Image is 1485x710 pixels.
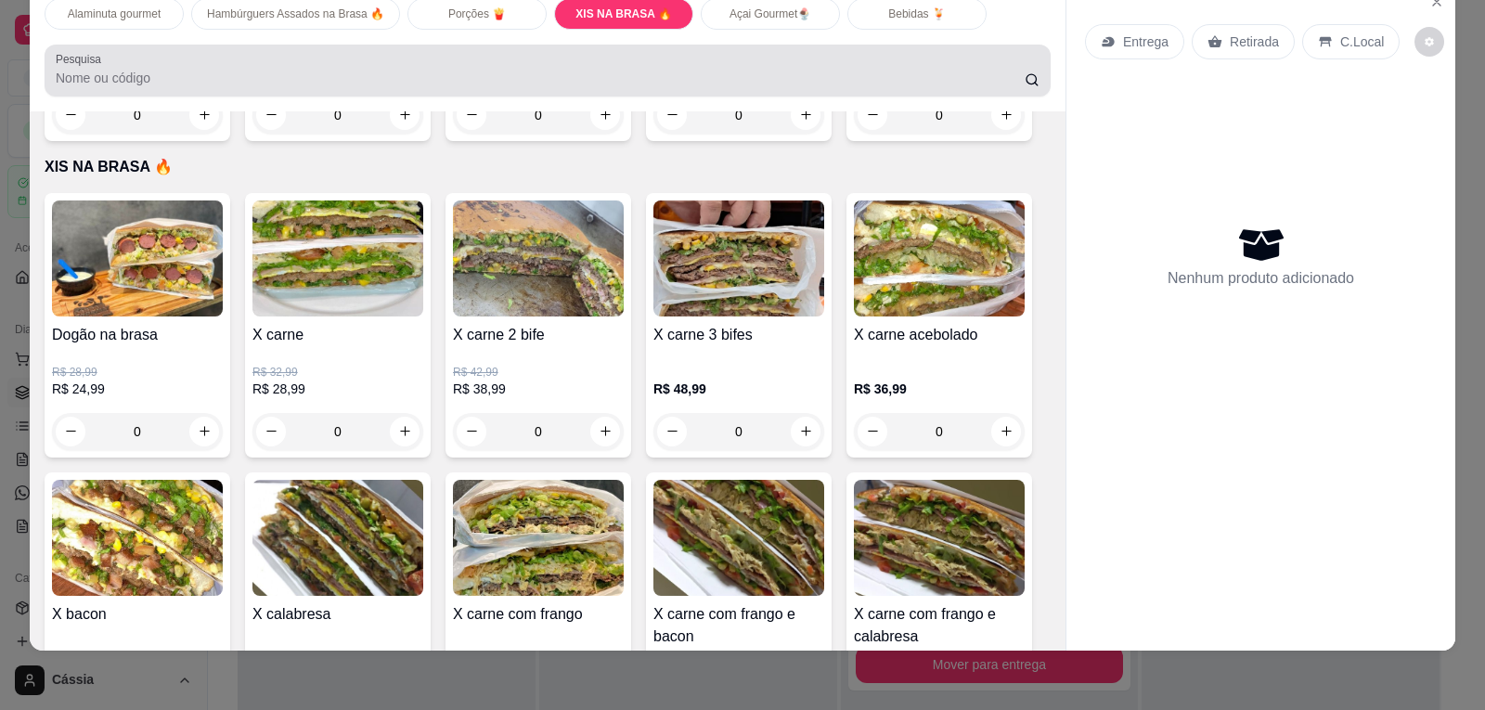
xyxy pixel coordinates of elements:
[791,100,820,130] button: increase-product-quantity
[653,603,824,648] h4: X carne com frango e bacon
[575,6,671,21] p: XIS NA BRASA 🔥
[453,603,624,626] h4: X carne com frango
[207,6,384,21] p: Hambúrguers Assados na Brasa 🔥
[730,6,811,21] p: Açai Gourmet🍨
[252,380,423,398] p: R$ 28,99
[854,603,1025,648] h4: X carne com frango e calabresa
[1123,32,1169,51] p: Entrega
[1414,27,1444,57] button: decrease-product-quantity
[653,200,824,316] img: product-image
[453,365,624,380] p: R$ 42,99
[854,324,1025,346] h4: X carne acebolado
[52,380,223,398] p: R$ 24,99
[590,100,620,130] button: increase-product-quantity
[1340,32,1384,51] p: C.Local
[52,603,223,626] h4: X bacon
[453,200,624,316] img: product-image
[256,100,286,130] button: decrease-product-quantity
[45,156,1051,178] p: XIS NA BRASA 🔥
[252,324,423,346] h4: X carne
[52,324,223,346] h4: Dogão na brasa
[68,6,161,21] p: Alaminuta gourmet
[453,380,624,398] p: R$ 38,99
[1230,32,1279,51] p: Retirada
[854,480,1025,596] img: product-image
[252,603,423,626] h4: X calabresa
[448,6,506,21] p: Porções 🍟
[888,6,946,21] p: Bebidas 🍹
[453,480,624,596] img: product-image
[252,200,423,316] img: product-image
[657,100,687,130] button: decrease-product-quantity
[252,480,423,596] img: product-image
[52,200,223,316] img: product-image
[854,380,1025,398] p: R$ 36,99
[56,69,1025,87] input: Pesquisa
[1168,267,1354,290] p: Nenhum produto adicionado
[457,100,486,130] button: decrease-product-quantity
[390,100,420,130] button: increase-product-quantity
[858,100,887,130] button: decrease-product-quantity
[653,380,824,398] p: R$ 48,99
[52,480,223,596] img: product-image
[252,365,423,380] p: R$ 32,99
[56,51,108,67] label: Pesquisa
[453,324,624,346] h4: X carne 2 bife
[991,100,1021,130] button: increase-product-quantity
[52,365,223,380] p: R$ 28,99
[653,324,824,346] h4: X carne 3 bifes
[854,200,1025,316] img: product-image
[653,480,824,596] img: product-image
